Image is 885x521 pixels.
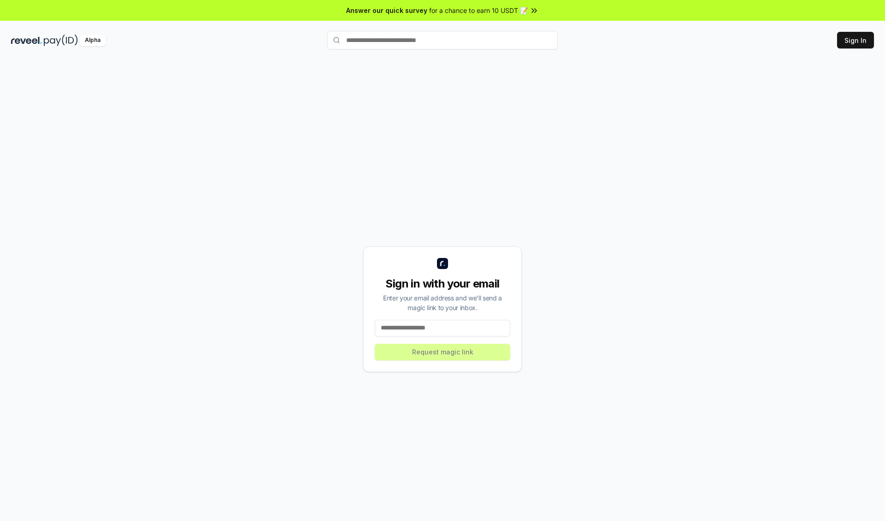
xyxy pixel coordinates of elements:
img: reveel_dark [11,35,42,46]
img: logo_small [437,258,448,269]
img: pay_id [44,35,78,46]
div: Alpha [80,35,106,46]
div: Enter your email address and we’ll send a magic link to your inbox. [375,293,510,312]
span: for a chance to earn 10 USDT 📝 [429,6,528,15]
button: Sign In [837,32,874,48]
div: Sign in with your email [375,276,510,291]
span: Answer our quick survey [346,6,427,15]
